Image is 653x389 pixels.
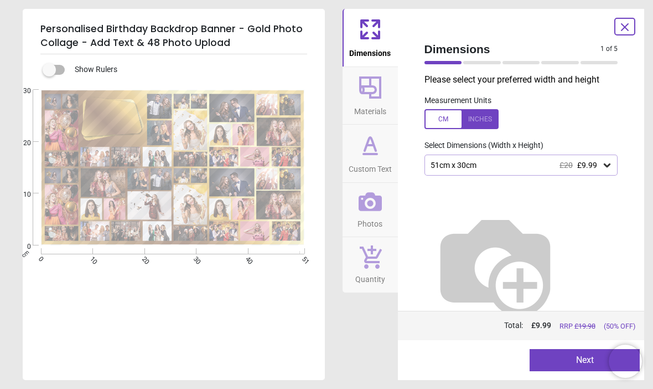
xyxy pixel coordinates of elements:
button: Quantity [343,237,398,293]
span: (50% OFF) [604,321,635,331]
img: Helper for size comparison [424,193,566,335]
span: 20 [10,139,31,148]
span: 0 [10,242,31,252]
span: RRP [559,321,595,331]
div: 51cm x 30cm [429,161,602,170]
span: Photos [357,213,382,230]
button: Dimensions [343,9,398,66]
label: Select Dimensions (Width x Height) [416,140,543,151]
iframe: Brevo live chat [609,345,642,378]
span: cm [20,248,30,258]
span: Custom Text [349,158,392,175]
span: £ [531,320,551,331]
span: Dimensions [349,43,391,59]
span: 1 of 5 [600,44,618,54]
span: 10 [10,190,31,199]
span: Materials [354,101,386,117]
span: Quantity [355,269,385,285]
span: £9.99 [577,161,597,170]
button: Materials [343,67,398,125]
div: Show Rulers [49,63,325,76]
div: Total: [423,320,636,331]
span: 30 [10,86,31,96]
button: Photos [343,183,398,237]
span: £ 19.98 [574,322,595,330]
span: Dimensions [424,41,601,57]
p: Please select your preferred width and height [424,74,627,86]
span: £20 [559,161,573,170]
span: 9.99 [536,321,551,330]
button: Custom Text [343,125,398,182]
label: Measurement Units [424,95,491,106]
h5: Personalised Birthday Backdrop Banner - Gold Photo Collage - Add Text & 48 Photo Upload [40,18,307,54]
button: Next [530,349,640,371]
